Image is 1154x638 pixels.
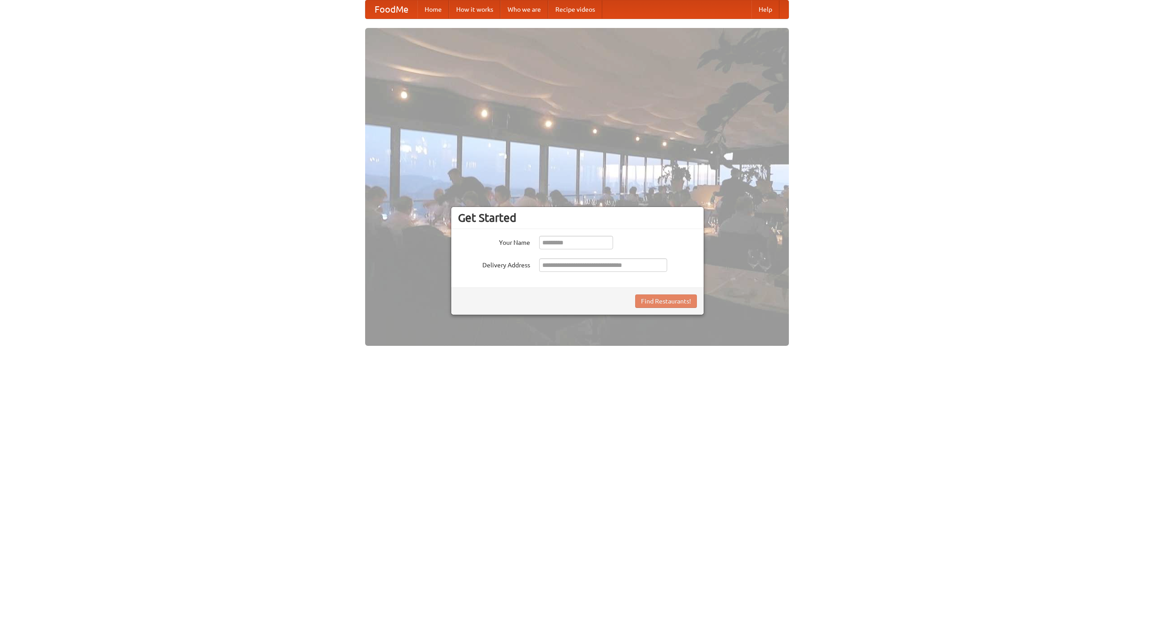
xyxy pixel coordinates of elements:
a: Recipe videos [548,0,602,18]
button: Find Restaurants! [635,294,697,308]
h3: Get Started [458,211,697,225]
a: Who we are [500,0,548,18]
a: How it works [449,0,500,18]
a: Home [417,0,449,18]
a: FoodMe [366,0,417,18]
a: Help [751,0,779,18]
label: Delivery Address [458,258,530,270]
label: Your Name [458,236,530,247]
